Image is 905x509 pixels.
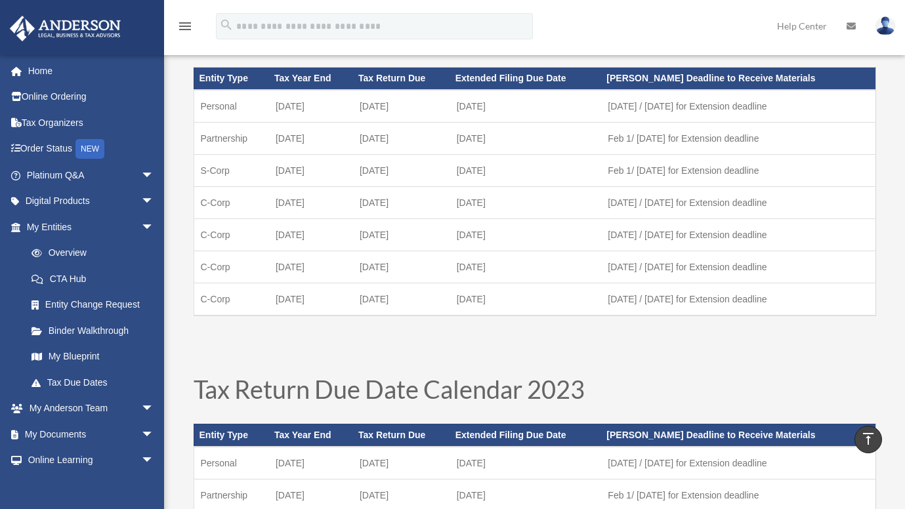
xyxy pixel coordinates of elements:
[194,447,269,479] td: Personal
[194,377,876,408] h1: Tax Return Due Date Calendar 2023
[601,251,875,283] td: [DATE] / [DATE] for Extension deadline
[353,122,450,154] td: [DATE]
[450,447,602,479] td: [DATE]
[601,90,875,123] td: [DATE] / [DATE] for Extension deadline
[18,369,167,396] a: Tax Due Dates
[450,68,602,90] th: Extended Filing Due Date
[141,421,167,448] span: arrow_drop_down
[9,110,174,136] a: Tax Organizers
[269,424,353,446] th: Tax Year End
[194,424,269,446] th: Entity Type
[9,136,174,163] a: Order StatusNEW
[601,68,875,90] th: [PERSON_NAME] Deadline to Receive Materials
[450,218,602,251] td: [DATE]
[9,188,174,214] a: Digital Productsarrow_drop_down
[18,344,174,370] a: My Blueprint
[194,283,269,316] td: C-Corp
[194,122,269,154] td: Partnership
[353,424,450,446] th: Tax Return Due
[269,186,353,218] td: [DATE]
[450,90,602,123] td: [DATE]
[854,426,882,453] a: vertical_align_top
[269,154,353,186] td: [DATE]
[353,218,450,251] td: [DATE]
[9,421,174,447] a: My Documentsarrow_drop_down
[450,424,602,446] th: Extended Filing Due Date
[601,447,875,479] td: [DATE] / [DATE] for Extension deadline
[9,214,174,240] a: My Entitiesarrow_drop_down
[450,122,602,154] td: [DATE]
[194,186,269,218] td: C-Corp
[601,283,875,316] td: [DATE] / [DATE] for Extension deadline
[18,240,174,266] a: Overview
[860,431,876,447] i: vertical_align_top
[194,68,269,90] th: Entity Type
[18,317,174,344] a: Binder Walkthrough
[194,218,269,251] td: C-Corp
[141,396,167,422] span: arrow_drop_down
[353,186,450,218] td: [DATE]
[6,16,125,41] img: Anderson Advisors Platinum Portal
[9,447,174,474] a: Online Learningarrow_drop_down
[450,154,602,186] td: [DATE]
[269,447,353,479] td: [DATE]
[141,214,167,241] span: arrow_drop_down
[9,84,174,110] a: Online Ordering
[450,251,602,283] td: [DATE]
[353,154,450,186] td: [DATE]
[194,251,269,283] td: C-Corp
[18,292,174,318] a: Entity Change Request
[353,283,450,316] td: [DATE]
[194,90,269,123] td: Personal
[601,154,875,186] td: Feb 1/ [DATE] for Extension deadline
[450,186,602,218] td: [DATE]
[177,18,193,34] i: menu
[601,218,875,251] td: [DATE] / [DATE] for Extension deadline
[353,90,450,123] td: [DATE]
[353,447,450,479] td: [DATE]
[601,186,875,218] td: [DATE] / [DATE] for Extension deadline
[9,162,174,188] a: Platinum Q&Aarrow_drop_down
[141,162,167,189] span: arrow_drop_down
[269,122,353,154] td: [DATE]
[601,122,875,154] td: Feb 1/ [DATE] for Extension deadline
[601,424,875,446] th: [PERSON_NAME] Deadline to Receive Materials
[141,188,167,215] span: arrow_drop_down
[194,154,269,186] td: S-Corp
[75,139,104,159] div: NEW
[141,447,167,474] span: arrow_drop_down
[353,68,450,90] th: Tax Return Due
[450,283,602,316] td: [DATE]
[177,23,193,34] a: menu
[269,90,353,123] td: [DATE]
[875,16,895,35] img: User Pic
[269,68,353,90] th: Tax Year End
[18,266,174,292] a: CTA Hub
[269,218,353,251] td: [DATE]
[219,18,234,32] i: search
[9,396,174,422] a: My Anderson Teamarrow_drop_down
[353,251,450,283] td: [DATE]
[9,58,174,84] a: Home
[269,251,353,283] td: [DATE]
[269,283,353,316] td: [DATE]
